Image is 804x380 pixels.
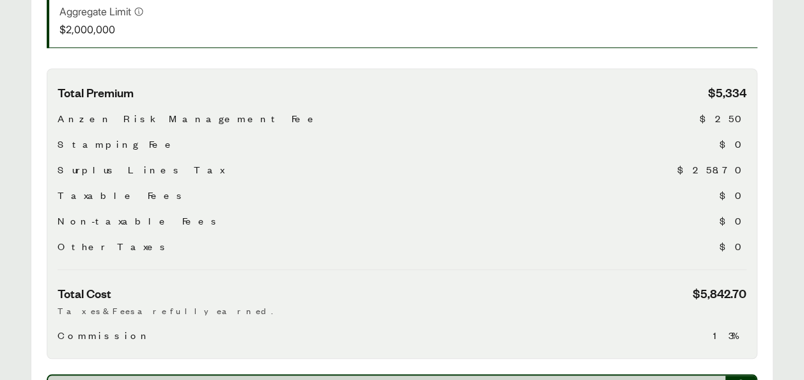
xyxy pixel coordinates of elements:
[58,304,746,317] p: Taxes & Fees are fully earned.
[59,4,131,19] p: Aggregate Limit
[58,111,320,126] span: Anzen Risk Management Fee
[720,239,746,254] span: $0
[677,162,746,177] span: $258.70
[720,213,746,228] span: $0
[700,111,746,126] span: $250
[58,285,111,301] span: Total Cost
[59,22,144,37] p: $2,000,000
[720,136,746,152] span: $0
[58,136,178,152] span: Stamping Fee
[58,84,134,100] span: Total Premium
[58,187,187,203] span: Taxable Fees
[720,187,746,203] span: $0
[713,328,746,343] span: 13%
[58,162,224,177] span: Surplus Lines Tax
[708,84,746,100] span: $5,334
[58,328,152,343] span: Commission
[693,285,746,301] span: $5,842.70
[58,239,170,254] span: Other Taxes
[58,213,221,228] span: Non-taxable Fees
